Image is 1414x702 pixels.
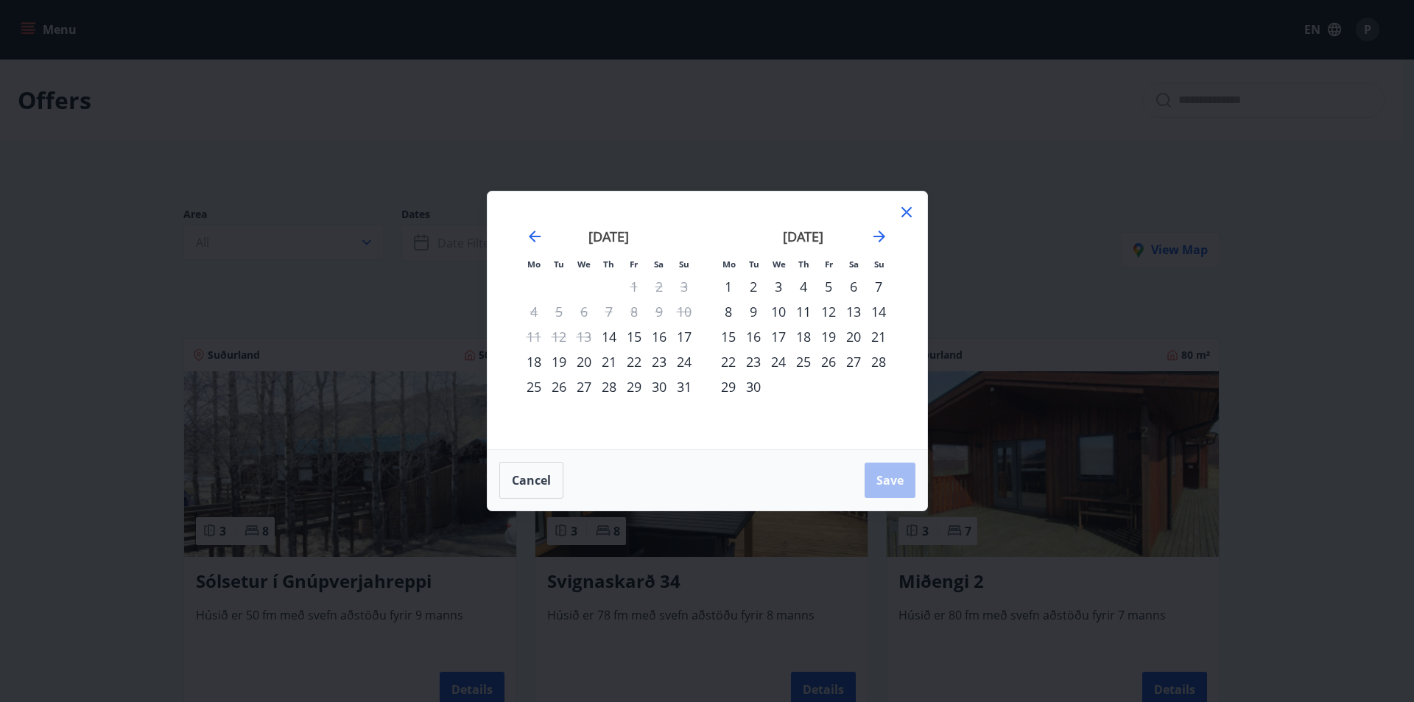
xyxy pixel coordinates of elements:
div: 11 [791,299,816,324]
td: Not available. Monday, August 4, 2025 [521,299,546,324]
div: 12 [816,299,841,324]
div: 8 [716,299,741,324]
td: Choose Tuesday, September 2, 2025 as your check-in date. It’s available. [741,274,766,299]
td: Choose Sunday, September 7, 2025 as your check-in date. It’s available. [866,274,891,299]
td: Choose Friday, September 12, 2025 as your check-in date. It’s available. [816,299,841,324]
div: Move forward to switch to the next month. [870,228,888,245]
td: Choose Friday, September 19, 2025 as your check-in date. It’s available. [816,324,841,349]
td: Choose Friday, August 29, 2025 as your check-in date. It’s available. [622,374,647,399]
div: 27 [571,374,597,399]
small: Mo [527,259,541,270]
strong: [DATE] [783,228,823,245]
small: Su [874,259,884,270]
div: 28 [866,349,891,374]
td: Choose Monday, September 29, 2025 as your check-in date. It’s available. [716,374,741,399]
td: Not available. Saturday, August 2, 2025 [647,274,672,299]
div: 22 [622,349,647,374]
td: Choose Saturday, August 16, 2025 as your check-in date. It’s available. [647,324,672,349]
div: 28 [597,374,622,399]
td: Choose Sunday, September 21, 2025 as your check-in date. It’s available. [866,324,891,349]
td: Not available. Sunday, August 10, 2025 [672,299,697,324]
small: Th [798,259,809,270]
td: Choose Monday, August 25, 2025 as your check-in date. It’s available. [521,374,546,399]
small: We [773,259,786,270]
div: 27 [841,349,866,374]
div: 2 [741,274,766,299]
td: Choose Saturday, September 27, 2025 as your check-in date. It’s available. [841,349,866,374]
div: 16 [647,324,672,349]
td: Choose Wednesday, September 10, 2025 as your check-in date. It’s available. [766,299,791,324]
small: We [577,259,591,270]
td: Choose Sunday, August 17, 2025 as your check-in date. It’s available. [672,324,697,349]
td: Choose Thursday, September 4, 2025 as your check-in date. It’s available. [791,274,816,299]
td: Choose Friday, September 26, 2025 as your check-in date. It’s available. [816,349,841,374]
td: Not available. Wednesday, August 13, 2025 [571,324,597,349]
td: Choose Saturday, August 30, 2025 as your check-in date. It’s available. [647,374,672,399]
div: 14 [866,299,891,324]
td: Choose Tuesday, September 9, 2025 as your check-in date. It’s available. [741,299,766,324]
div: 18 [521,349,546,374]
div: 24 [766,349,791,374]
div: 25 [791,349,816,374]
div: 29 [622,374,647,399]
td: Not available. Thursday, August 7, 2025 [597,299,622,324]
div: 19 [816,324,841,349]
div: 26 [546,374,571,399]
div: 23 [741,349,766,374]
td: Choose Sunday, August 31, 2025 as your check-in date. It’s available. [672,374,697,399]
td: Choose Monday, September 8, 2025 as your check-in date. It’s available. [716,299,741,324]
td: Choose Saturday, September 13, 2025 as your check-in date. It’s available. [841,299,866,324]
div: 15 [716,324,741,349]
td: Choose Thursday, August 14, 2025 as your check-in date. It’s available. [597,324,622,349]
small: Su [679,259,689,270]
td: Choose Friday, August 15, 2025 as your check-in date. It’s available. [622,324,647,349]
td: Choose Wednesday, September 3, 2025 as your check-in date. It’s available. [766,274,791,299]
td: Choose Wednesday, September 17, 2025 as your check-in date. It’s available. [766,324,791,349]
div: 4 [791,274,816,299]
td: Choose Sunday, August 24, 2025 as your check-in date. It’s available. [672,349,697,374]
td: Choose Thursday, September 25, 2025 as your check-in date. It’s available. [791,349,816,374]
div: 17 [672,324,697,349]
div: 5 [816,274,841,299]
div: 9 [741,299,766,324]
div: 22 [716,349,741,374]
small: Fr [630,259,638,270]
strong: [DATE] [588,228,629,245]
td: Choose Saturday, September 6, 2025 as your check-in date. It’s available. [841,274,866,299]
td: Choose Monday, September 1, 2025 as your check-in date. It’s available. [716,274,741,299]
div: 1 [716,274,741,299]
small: Sa [654,259,664,270]
td: Not available. Sunday, August 3, 2025 [672,274,697,299]
td: Choose Tuesday, September 23, 2025 as your check-in date. It’s available. [741,349,766,374]
div: 26 [816,349,841,374]
div: 15 [622,324,647,349]
div: 19 [546,349,571,374]
td: Not available. Tuesday, August 12, 2025 [546,324,571,349]
div: 31 [672,374,697,399]
td: Not available. Wednesday, August 6, 2025 [571,299,597,324]
small: Th [603,259,614,270]
div: 3 [766,274,791,299]
div: 17 [766,324,791,349]
td: Choose Monday, August 18, 2025 as your check-in date. It’s available. [521,349,546,374]
td: Choose Sunday, September 14, 2025 as your check-in date. It’s available. [866,299,891,324]
div: 10 [766,299,791,324]
div: 29 [716,374,741,399]
div: Calendar [505,209,910,432]
small: Fr [825,259,833,270]
td: Choose Sunday, September 28, 2025 as your check-in date. It’s available. [866,349,891,374]
td: Not available. Friday, August 1, 2025 [622,274,647,299]
td: Not available. Friday, August 8, 2025 [622,299,647,324]
td: Not available. Monday, August 11, 2025 [521,324,546,349]
div: 24 [672,349,697,374]
div: 20 [571,349,597,374]
div: 6 [841,274,866,299]
td: Choose Tuesday, August 19, 2025 as your check-in date. It’s available. [546,349,571,374]
div: 23 [647,349,672,374]
td: Choose Wednesday, August 20, 2025 as your check-in date. It’s available. [571,349,597,374]
div: Move backward to switch to the previous month. [526,228,544,245]
td: Choose Monday, September 15, 2025 as your check-in date. It’s available. [716,324,741,349]
td: Choose Saturday, September 20, 2025 as your check-in date. It’s available. [841,324,866,349]
td: Choose Thursday, August 21, 2025 as your check-in date. It’s available. [597,349,622,374]
div: 13 [841,299,866,324]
